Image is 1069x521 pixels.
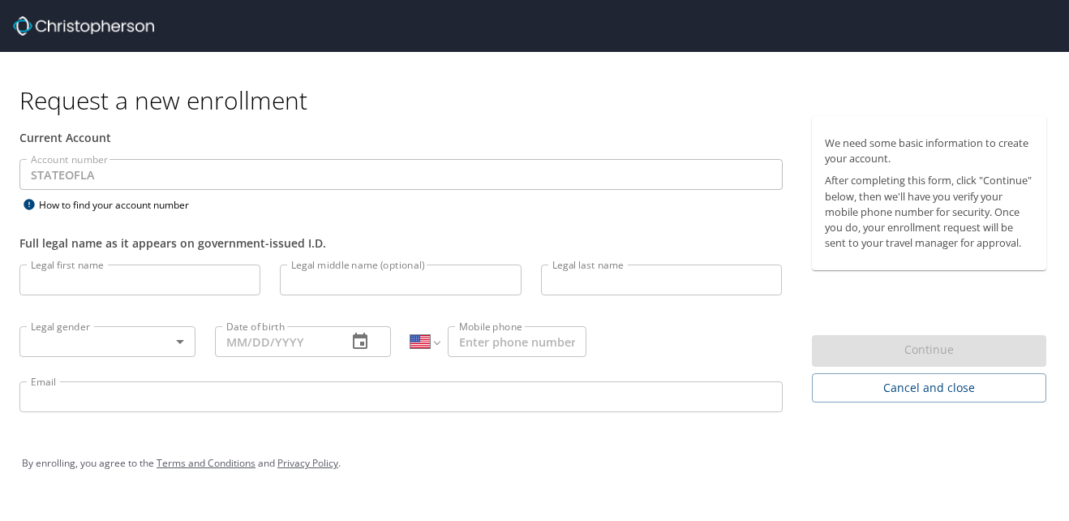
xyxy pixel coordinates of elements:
button: Cancel and close [812,373,1047,403]
input: MM/DD/YYYY [215,326,334,357]
div: ​ [19,326,195,357]
div: By enrolling, you agree to the and . [22,443,1047,484]
a: Privacy Policy [277,456,338,470]
a: Terms and Conditions [157,456,255,470]
p: We need some basic information to create your account. [825,136,1034,166]
div: Current Account [19,129,783,146]
img: cbt logo [13,16,154,36]
div: How to find your account number [19,195,222,215]
h1: Request a new enrollment [19,84,1059,116]
p: After completing this form, click "Continue" below, then we'll have you verify your mobile phone ... [825,173,1034,251]
span: Cancel and close [825,378,1034,398]
div: Full legal name as it appears on government-issued I.D. [19,235,783,252]
input: Enter phone number [448,326,586,357]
